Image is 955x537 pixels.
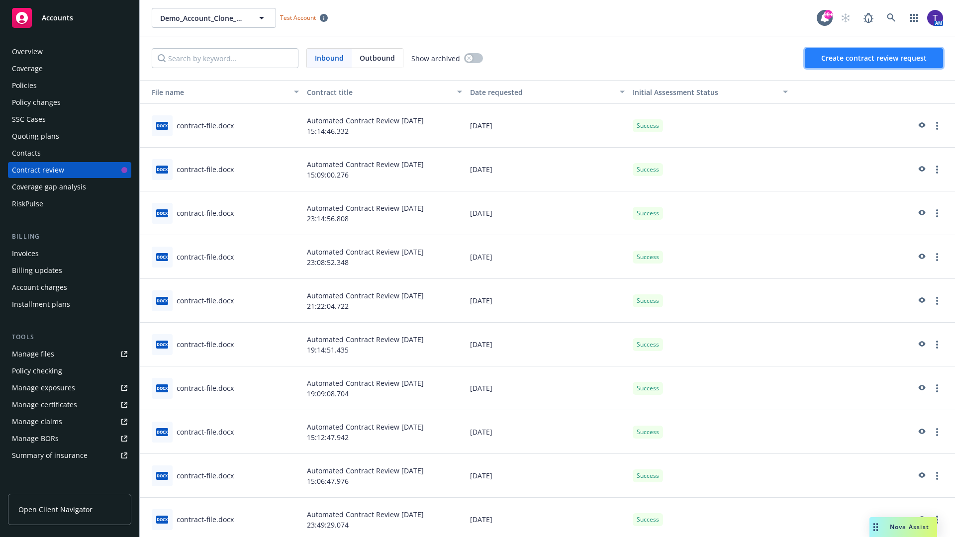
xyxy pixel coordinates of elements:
div: Billing updates [12,263,62,278]
span: Inbound [307,49,352,68]
a: more [931,382,943,394]
span: docx [156,122,168,129]
div: Manage BORs [12,431,59,447]
div: Automated Contract Review [DATE] 21:22:04.722 [303,279,466,323]
div: contract-file.docx [177,514,234,525]
div: Policy changes [12,94,61,110]
a: Contacts [8,145,131,161]
div: Overview [12,44,43,60]
a: Invoices [8,246,131,262]
span: Initial Assessment Status [633,88,718,97]
div: contract-file.docx [177,295,234,306]
a: Policies [8,78,131,93]
span: docx [156,166,168,173]
div: SSC Cases [12,111,46,127]
span: Show archived [411,53,460,64]
div: Coverage [12,61,43,77]
a: more [931,207,943,219]
a: preview [915,207,927,219]
a: RiskPulse [8,196,131,212]
a: Manage exposures [8,380,131,396]
div: Automated Contract Review [DATE] 23:14:56.808 [303,191,466,235]
div: 99+ [824,10,833,19]
div: Invoices [12,246,39,262]
div: [DATE] [466,235,629,279]
div: Date requested [470,87,614,97]
a: Billing updates [8,263,131,278]
div: contract-file.docx [177,164,234,175]
span: docx [156,428,168,436]
a: more [931,426,943,438]
a: more [931,251,943,263]
span: Success [637,471,659,480]
a: Coverage gap analysis [8,179,131,195]
div: Contract title [307,87,451,97]
a: Manage claims [8,414,131,430]
span: docx [156,297,168,304]
div: Manage certificates [12,397,77,413]
span: docx [156,209,168,217]
button: Create contract review request [805,48,943,68]
div: Analytics hub [8,483,131,493]
a: preview [915,120,927,132]
a: Quoting plans [8,128,131,144]
div: contract-file.docx [177,383,234,393]
button: Demo_Account_Clone_QA_CR_Tests_Prospect [152,8,276,28]
div: Policies [12,78,37,93]
div: Drag to move [869,517,882,537]
div: Contract review [12,162,64,178]
a: Switch app [904,8,924,28]
div: Installment plans [12,296,70,312]
span: Success [637,515,659,524]
a: preview [915,514,927,526]
div: Manage exposures [12,380,75,396]
a: preview [915,339,927,351]
span: Success [637,296,659,305]
span: Success [637,121,659,130]
div: File name [144,87,288,97]
a: Manage BORs [8,431,131,447]
a: Policy checking [8,363,131,379]
span: Accounts [42,14,73,22]
div: Contacts [12,145,41,161]
a: preview [915,295,927,307]
a: preview [915,164,927,176]
a: more [931,470,943,482]
span: Demo_Account_Clone_QA_CR_Tests_Prospect [160,13,246,23]
button: Date requested [466,80,629,104]
input: Search by keyword... [152,48,298,68]
span: Success [637,384,659,393]
span: Nova Assist [890,523,929,531]
span: Success [637,340,659,349]
a: more [931,295,943,307]
span: Success [637,428,659,437]
div: contract-file.docx [177,252,234,262]
a: more [931,514,943,526]
div: Automated Contract Review [DATE] 19:14:51.435 [303,323,466,366]
a: Overview [8,44,131,60]
div: [DATE] [466,323,629,366]
div: Policy checking [12,363,62,379]
button: Contract title [303,80,466,104]
a: Summary of insurance [8,447,131,463]
div: Automated Contract Review [DATE] 23:08:52.348 [303,235,466,279]
div: [DATE] [466,104,629,148]
span: docx [156,341,168,348]
a: Start snowing [836,8,856,28]
a: Account charges [8,279,131,295]
span: Inbound [315,53,344,63]
div: Toggle SortBy [633,87,777,97]
div: Automated Contract Review [DATE] 19:09:08.704 [303,366,466,410]
span: Outbound [352,49,403,68]
span: Outbound [360,53,395,63]
a: Installment plans [8,296,131,312]
div: contract-file.docx [177,470,234,481]
div: Manage claims [12,414,62,430]
span: docx [156,472,168,479]
div: [DATE] [466,410,629,454]
div: Toggle SortBy [144,87,288,97]
span: Success [637,253,659,262]
div: Automated Contract Review [DATE] 15:09:00.276 [303,148,466,191]
div: Tools [8,332,131,342]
